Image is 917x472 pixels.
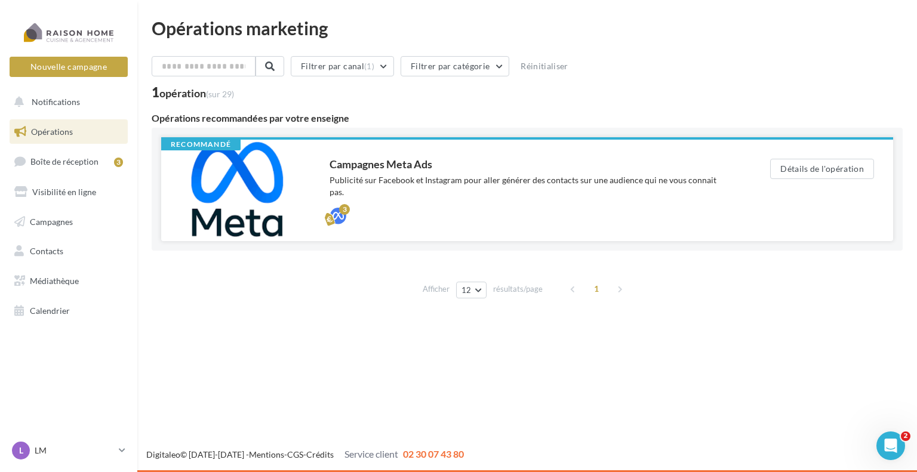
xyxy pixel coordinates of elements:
[7,298,130,323] a: Calendrier
[30,246,63,256] span: Contacts
[10,57,128,77] button: Nouvelle campagne
[306,449,334,459] a: Crédits
[401,56,509,76] button: Filtrer par catégorie
[876,431,905,460] iframe: Intercom live chat
[516,59,573,73] button: Réinitialiser
[423,283,450,295] span: Afficher
[287,449,303,459] a: CGS
[159,88,234,98] div: opération
[206,89,234,99] span: (sur 29)
[32,97,80,107] span: Notifications
[31,127,73,137] span: Opérations
[461,285,472,295] span: 12
[291,56,394,76] button: Filtrer par canal(1)
[114,158,123,167] div: 3
[161,140,241,150] div: Recommandé
[7,239,130,264] a: Contacts
[30,156,99,166] span: Boîte de réception
[7,119,130,144] a: Opérations
[456,282,487,298] button: 12
[330,174,722,198] div: Publicité sur Facebook et Instagram pour aller générer des contacts sur une audience qui ne vous ...
[7,209,130,235] a: Campagnes
[30,216,73,226] span: Campagnes
[32,187,96,197] span: Visibilité en ligne
[344,448,398,459] span: Service client
[7,269,130,294] a: Médiathèque
[339,204,350,215] div: 3
[152,19,903,37] div: Opérations marketing
[770,159,874,179] button: Détails de l'opération
[364,61,374,71] span: (1)
[146,449,464,459] span: © [DATE]-[DATE] - - -
[146,449,180,459] a: Digitaleo
[7,180,130,205] a: Visibilité en ligne
[152,86,234,99] div: 1
[587,279,606,298] span: 1
[30,276,79,286] span: Médiathèque
[330,159,722,169] div: Campagnes Meta Ads
[493,283,543,295] span: résultats/page
[19,445,23,456] span: L
[249,449,284,459] a: Mentions
[152,113,903,123] div: Opérations recommandées par votre enseigne
[901,431,910,441] span: 2
[35,445,114,456] p: LM
[10,439,128,462] a: L LM
[403,448,464,459] span: 02 30 07 43 80
[7,149,130,174] a: Boîte de réception3
[7,90,125,115] button: Notifications
[30,306,70,316] span: Calendrier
